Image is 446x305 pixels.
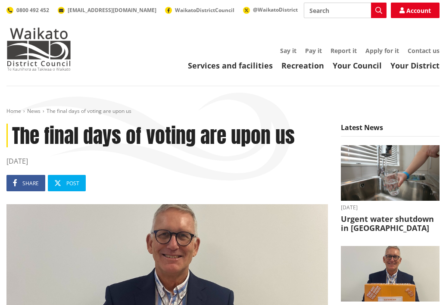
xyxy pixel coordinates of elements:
a: Pay it [305,47,322,55]
span: [EMAIL_ADDRESS][DOMAIN_NAME] [68,6,156,14]
time: [DATE] [6,156,328,166]
a: Apply for it [365,47,399,55]
a: [DATE] Urgent water shutdown in [GEOGRAPHIC_DATA] [341,145,440,233]
a: Your District [390,60,440,71]
a: News [27,107,41,115]
a: 0800 492 452 [6,6,49,14]
nav: breadcrumb [6,108,440,115]
img: Craig Hobbs editorial elections [341,246,440,302]
span: Post [66,180,79,187]
a: Post [48,175,86,191]
a: Your Council [333,60,382,71]
a: Home [6,107,21,115]
a: Share [6,175,45,191]
span: @WaikatoDistrict [253,6,298,13]
a: Report it [331,47,357,55]
a: @WaikatoDistrict [243,6,298,13]
a: Say it [280,47,296,55]
a: Recreation [281,60,324,71]
img: Waikato District Council - Te Kaunihera aa Takiwaa o Waikato [6,28,71,71]
a: Account [391,3,440,18]
span: The final days of voting are upon us [47,107,131,115]
span: WaikatoDistrictCouncil [175,6,234,14]
a: [EMAIL_ADDRESS][DOMAIN_NAME] [58,6,156,14]
h1: The final days of voting are upon us [6,124,328,147]
span: Share [22,180,39,187]
h3: Urgent water shutdown in [GEOGRAPHIC_DATA] [341,215,440,233]
img: water image [341,145,440,201]
input: Search input [304,3,387,18]
h5: Latest News [341,124,440,137]
span: 0800 492 452 [16,6,49,14]
a: WaikatoDistrictCouncil [165,6,234,14]
time: [DATE] [341,205,440,210]
a: Services and facilities [188,60,273,71]
a: Contact us [408,47,440,55]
